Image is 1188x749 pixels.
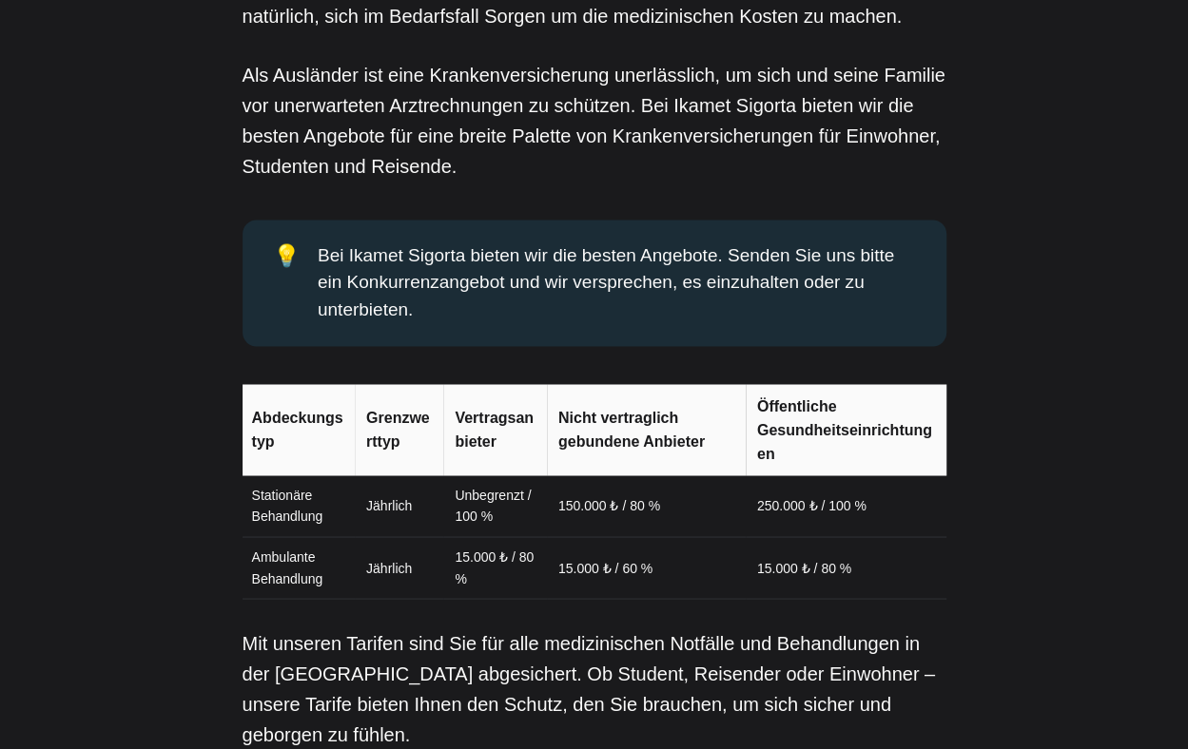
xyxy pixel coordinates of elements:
[243,65,945,177] font: Als Ausländer ist eine Krankenversicherung unerlässlich, um sich und seine Familie vor unerwartet...
[252,488,323,524] font: Stationäre Behandlung
[455,410,534,450] font: Vertragsanbieter
[455,549,534,586] font: 15.000 ₺ / 80 %
[366,560,412,575] font: Jährlich
[558,560,652,575] font: 15.000 ₺ / 60 %
[455,488,531,524] font: Unbegrenzt / 100 %
[366,410,430,450] font: Grenzwerttyp
[558,410,705,450] font: Nicht vertraglich gebundene Anbieter
[366,498,412,513] font: Jährlich
[252,410,343,450] font: Abdeckungstyp
[757,498,867,513] font: 250.000 ₺ / 100 %
[252,549,323,586] font: Ambulante Behandlung
[757,397,932,461] font: Öffentliche Gesundheitseinrichtungen
[243,632,936,744] font: Mit unseren Tarifen sind Sie für alle medizinischen Notfälle und Behandlungen in der [GEOGRAPHIC_...
[757,560,851,575] font: 15.000 ₺ / 80 %
[318,245,894,319] font: Bei Ikamet Sigorta bieten wir die besten Angebote. Senden Sie uns bitte ein Konkurrenzangebot und...
[558,498,660,513] font: 150.000 ₺ / 80 %
[273,243,301,268] font: 💡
